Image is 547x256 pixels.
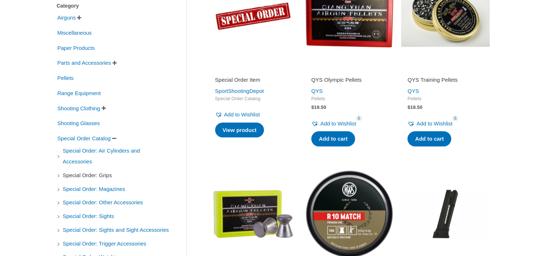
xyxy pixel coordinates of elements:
span: Add to Wishlist [416,120,452,127]
a: Special Order: Magazines [62,185,126,191]
span: Pellets [407,96,483,102]
a: Add to cart: “QYS Olympic Pellets” [311,131,355,146]
iframe: Customer reviews powered by Trustpilot [215,66,291,75]
bdi: 19.50 [311,104,326,110]
iframe: Customer reviews powered by Trustpilot [311,66,387,75]
span: 5 [452,116,458,121]
span: Add to Wishlist [320,120,356,127]
a: Miscellaneous [57,29,93,35]
span: Special Order Catalog [215,96,291,102]
span: 5 [356,116,362,121]
a: Special Order: Air Cylinders and Accessories [62,153,170,159]
a: Read more about “Special Order Item” [215,123,264,138]
span: Add to Wishlist [224,111,260,118]
a: Add to cart: “QYS Training Pellets” [407,131,451,146]
a: Shooting Glasses [57,120,101,126]
a: Add to Wishlist [215,110,260,120]
h2: QYS Training Pellets [407,76,483,84]
a: QYS [407,88,419,94]
span:  [112,60,117,65]
a: QYS Training Pellets [407,76,483,86]
a: Special Order Item [215,76,291,86]
span: Special Order: Magazines [62,183,126,195]
span: Special Order: Other Accessories [62,196,144,209]
a: Paper Products [57,44,95,50]
a: Pellets [57,74,74,81]
span: Special Order: Trigger Accessories [62,238,147,250]
a: Shooting Clothing [57,104,101,111]
a: Add to Wishlist [407,119,452,129]
a: Special Order: Sights and Sight Accessories [62,226,170,232]
a: SportShootingDepot [215,88,264,94]
a: Special Order: Grips [62,172,113,178]
span: Parts and Accessories [57,57,112,69]
span: Special Order: Air Cylinders and Accessories [62,145,170,168]
a: Range Equipment [57,90,102,96]
span: Special Order: Sights and Sight Accessories [62,224,170,236]
span: Airguns [57,12,77,24]
span: Pellets [57,72,74,84]
h2: QYS Olympic Pellets [311,76,387,84]
span: Shooting Glasses [57,117,101,129]
span: $ [407,104,410,110]
a: Special Order: Other Accessories [62,199,144,205]
iframe: Customer reviews powered by Trustpilot [407,66,483,75]
a: Airguns [57,14,77,20]
span: Range Equipment [57,87,102,99]
a: Special Order Catalog [57,135,112,141]
bdi: 18.50 [407,104,422,110]
a: QYS [311,88,323,94]
a: Parts and Accessories [57,59,112,65]
span: Pellets [311,96,387,102]
span: Miscellaneous [57,27,93,39]
a: Special Order: Sights [62,213,115,219]
span:  [102,106,106,111]
div: Category [57,1,165,11]
a: QYS Olympic Pellets [311,76,387,86]
a: Add to Wishlist [311,119,356,129]
span: Paper Products [57,42,95,54]
h2: Special Order Item [215,76,291,84]
span: $ [311,104,314,110]
span: Special Order: Sights [62,210,115,222]
span:  [112,136,116,141]
span: Special Order Catalog [57,132,112,145]
span: Special Order: Grips [62,169,113,182]
span:  [77,15,81,20]
span: Shooting Clothing [57,102,101,115]
a: Special Order: Trigger Accessories [62,240,147,246]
